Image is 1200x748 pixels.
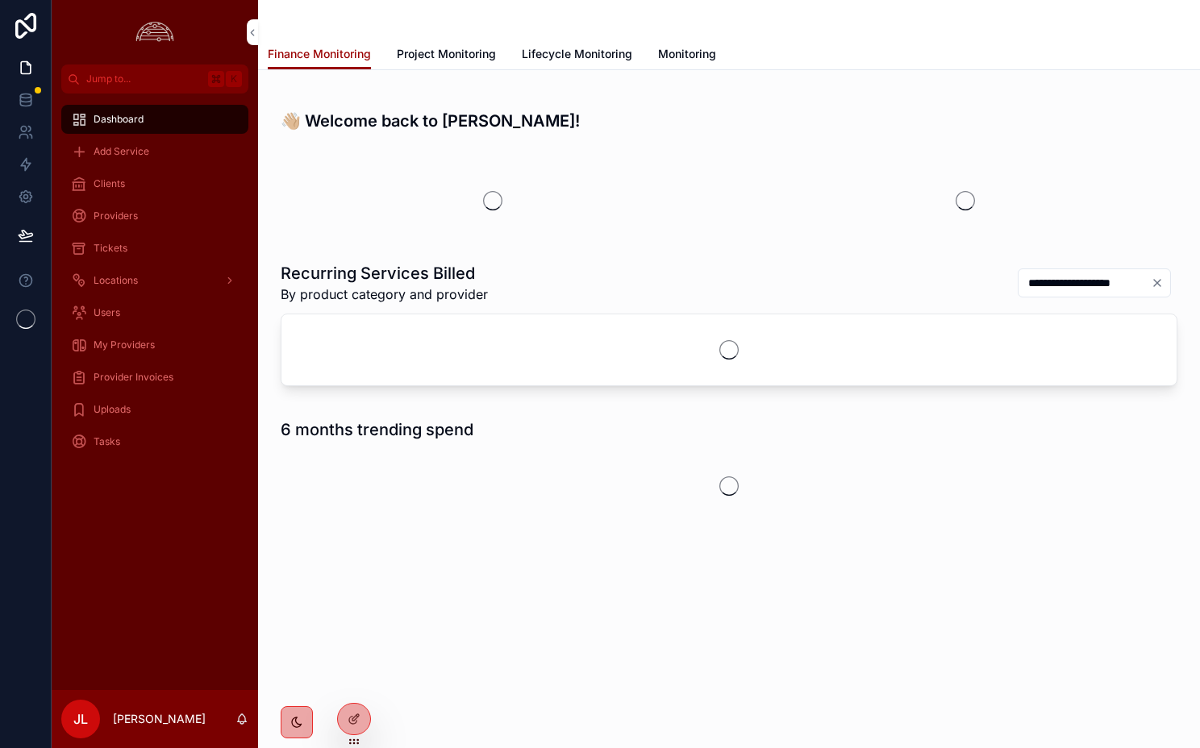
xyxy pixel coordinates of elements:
[522,46,632,62] span: Lifecycle Monitoring
[1151,276,1170,289] button: Clear
[94,113,144,126] span: Dashboard
[268,46,371,62] span: Finance Monitoring
[658,46,716,62] span: Monitoring
[113,711,206,727] p: [PERSON_NAME]
[61,298,248,327] a: Users
[86,73,202,85] span: Jump to...
[61,330,248,359] a: My Providers
[52,93,258,477] div: scrollable content
[94,274,138,287] span: Locations
[94,177,125,190] span: Clients
[61,137,248,166] a: Add Service
[94,403,131,416] span: Uploads
[397,39,496,72] a: Project Monitoring
[397,46,496,62] span: Project Monitoring
[94,210,138,222] span: Providers
[61,202,248,231] a: Providers
[61,363,248,392] a: Provider Invoices
[281,418,473,441] h1: 6 months trending spend
[73,709,88,729] span: JL
[522,39,632,72] a: Lifecycle Monitoring
[94,242,127,255] span: Tickets
[281,109,1177,133] h3: 👋🏼 Welcome back to [PERSON_NAME]!
[94,306,120,319] span: Users
[61,169,248,198] a: Clients
[94,339,155,351] span: My Providers
[94,371,173,384] span: Provider Invoices
[61,266,248,295] a: Locations
[61,64,248,93] button: Jump to...K
[61,234,248,263] a: Tickets
[281,262,488,285] h1: Recurring Services Billed
[268,39,371,70] a: Finance Monitoring
[61,105,248,134] a: Dashboard
[61,395,248,424] a: Uploads
[658,39,716,72] a: Monitoring
[94,145,149,158] span: Add Service
[131,19,178,45] img: App logo
[94,435,120,448] span: Tasks
[227,73,240,85] span: K
[61,427,248,456] a: Tasks
[281,285,488,304] span: By product category and provider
